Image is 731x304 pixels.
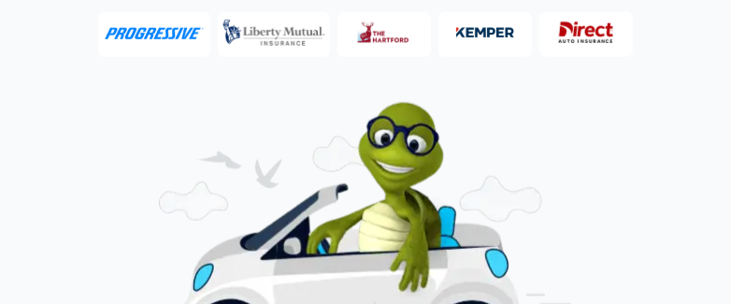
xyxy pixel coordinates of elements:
[448,13,523,52] img: Kemper
[347,13,422,52] img: The Hartford
[218,10,330,55] img: Liberty Mutual
[549,13,623,52] img: Direct General
[105,27,205,40] img: Progressive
